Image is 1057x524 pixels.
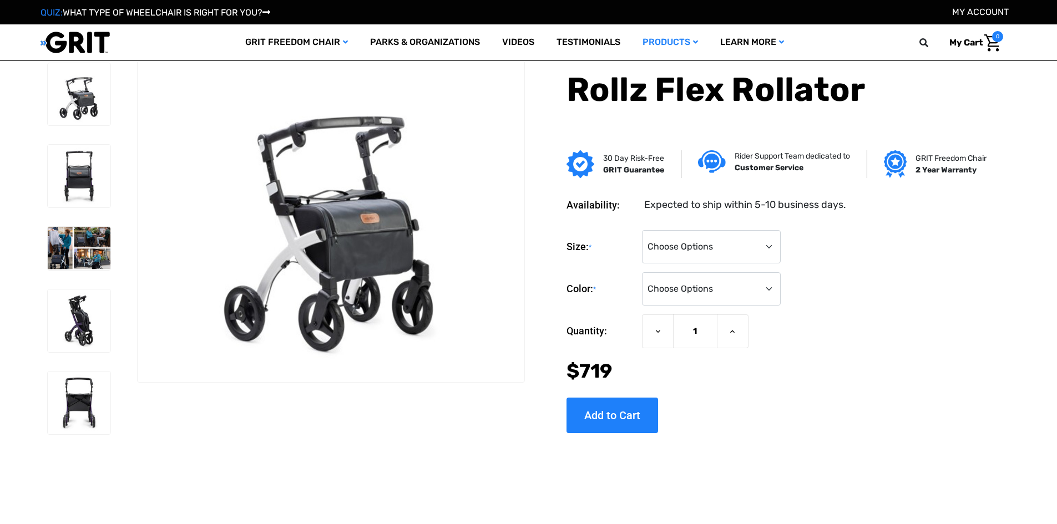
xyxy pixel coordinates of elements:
a: GRIT Freedom Chair [234,24,359,60]
label: Size: [567,230,636,263]
img: Rollz Flex Rollator [48,289,110,352]
a: Videos [491,24,545,60]
input: Add to Cart [567,398,658,433]
strong: Customer Service [735,162,803,172]
img: GRIT Guarantee [567,150,594,177]
img: Customer service [698,150,726,172]
img: Rollz Flex Rollator [48,372,110,434]
a: Products [631,24,709,60]
strong: 2 Year Warranty [916,165,977,174]
span: My Cart [949,37,983,48]
a: Cart with 0 items [941,31,1003,54]
p: GRIT Freedom Chair [916,152,987,164]
span: $719 [567,359,612,382]
label: Color: [567,272,636,306]
span: 0 [992,31,1003,42]
label: Quantity: [567,314,636,348]
dd: Expected to ship within 5-10 business days. [644,197,846,212]
dt: Availability: [567,197,636,212]
img: Rollz Flex Rollator [48,63,110,126]
a: Parks & Organizations [359,24,491,60]
a: QUIZ:WHAT TYPE OF WHEELCHAIR IS RIGHT FOR YOU? [41,7,270,18]
p: 30 Day Risk-Free [603,152,664,164]
a: Account [952,7,1009,17]
img: Cart [984,34,1000,52]
strong: GRIT Guarantee [603,165,664,174]
img: GRIT All-Terrain Wheelchair and Mobility Equipment [41,31,110,54]
img: Rollz Flex Rollator [48,145,110,207]
input: Search [924,31,941,54]
h1: Rollz Flex Rollator [567,69,983,109]
p: Rider Support Team dedicated to [735,150,850,161]
img: Grit freedom [884,150,907,177]
a: Learn More [709,24,795,60]
img: Rollz Flex Rollator [138,39,524,383]
img: Rollz Flex Rollator [48,227,110,270]
span: QUIZ: [41,7,63,18]
a: Testimonials [545,24,631,60]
